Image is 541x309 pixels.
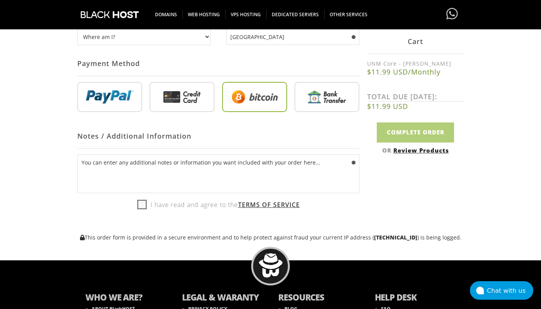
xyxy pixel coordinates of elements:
b: WHO WE ARE? [85,291,167,305]
img: Credit%20Card.png [150,82,214,112]
div: Chat with us [487,287,533,294]
label: TOTAL DUE [DATE]: [367,92,464,102]
b: RESOURCES [278,291,359,305]
strong: [TECHNICAL_ID] [374,234,417,241]
p: This order form is provided in a secure environment and to help protect against fraud your curren... [77,234,464,241]
img: Bank%20Transfer.png [294,82,359,112]
b: $11.99 USD/Monthly [367,67,464,76]
b: $11.99 USD [367,102,464,111]
div: Cart [367,29,464,54]
span: OTHER SERVICES [324,10,373,19]
input: Complete Order [377,122,454,142]
a: Review Products [393,146,449,154]
a: Terms of Service [238,200,300,209]
button: Chat with us [470,281,533,300]
b: LEGAL & WARANTY [182,291,263,305]
div: OR [367,146,464,154]
b: HELP DESK [375,291,456,305]
img: BlackHOST mascont, Blacky. [259,253,283,278]
textarea: You can enter any additional notes or information you want included with your order here... [77,154,359,193]
span: DOMAINS [150,10,183,19]
div: Payment Method [77,51,359,76]
label: I have read and agree to the [137,199,300,211]
span: WEB HOSTING [182,10,226,19]
input: Answer [226,29,359,45]
div: Notes / Additional Information [77,124,359,149]
img: PayPal.png [77,82,142,112]
span: DEDICATED SERVERS [266,10,325,19]
label: UNM Core - [PERSON_NAME] [367,60,464,67]
span: VPS HOSTING [225,10,267,19]
img: Bitcoin.png [222,82,287,112]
